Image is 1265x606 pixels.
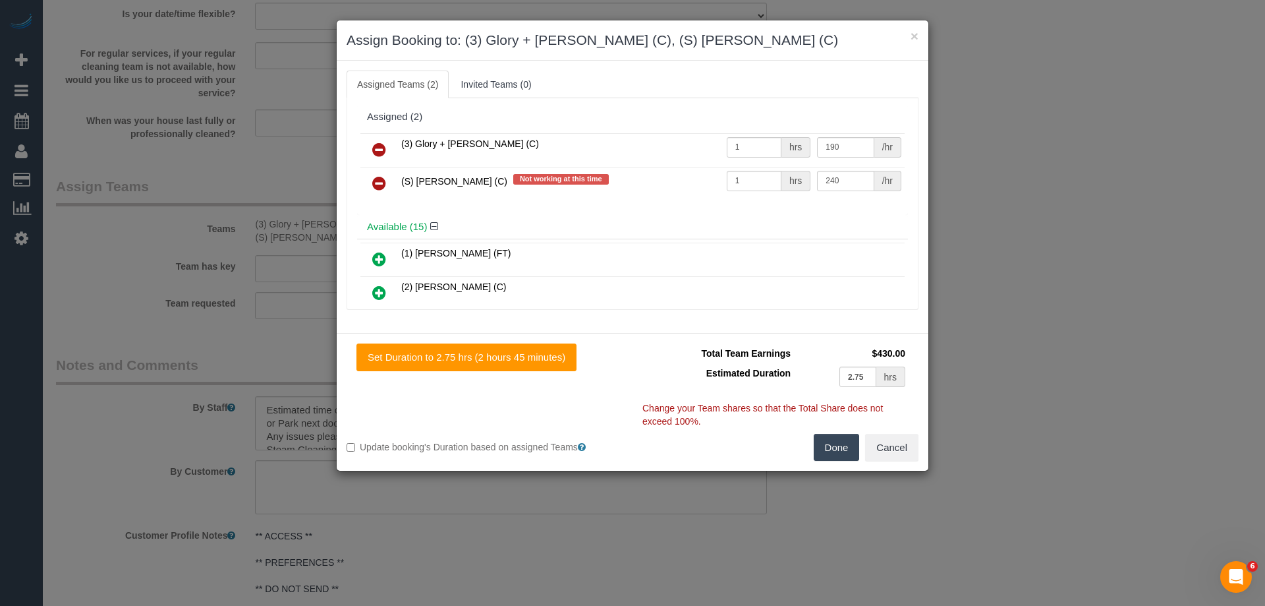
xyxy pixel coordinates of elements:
[450,71,542,98] a: Invited Teams (0)
[814,434,860,462] button: Done
[347,71,449,98] a: Assigned Teams (2)
[706,368,791,379] span: Estimated Duration
[401,138,539,149] span: (3) Glory + [PERSON_NAME] (C)
[911,29,918,43] button: ×
[401,248,511,258] span: (1) [PERSON_NAME] (FT)
[781,171,810,191] div: hrs
[367,222,898,233] h4: Available (15)
[367,111,898,123] div: Assigned (2)
[642,344,794,363] td: Total Team Earnings
[347,440,623,454] label: Update booking's Duration based on assigned Teams
[876,367,905,387] div: hrs
[1220,561,1252,593] iframe: Intercom live chat
[874,137,901,158] div: /hr
[781,137,810,158] div: hrs
[347,30,918,50] h3: Assign Booking to: (3) Glory + [PERSON_NAME] (C), (S) [PERSON_NAME] (C)
[794,344,909,363] td: $430.00
[347,443,355,452] input: Update booking's Duration based on assigned Teams
[356,344,576,371] button: Set Duration to 2.75 hrs (2 hours 45 minutes)
[865,434,918,462] button: Cancel
[401,176,507,187] span: (S) [PERSON_NAME] (C)
[513,174,609,185] span: Not working at this time
[401,282,506,292] span: (2) [PERSON_NAME] (C)
[874,171,901,191] div: /hr
[1247,561,1258,572] span: 6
